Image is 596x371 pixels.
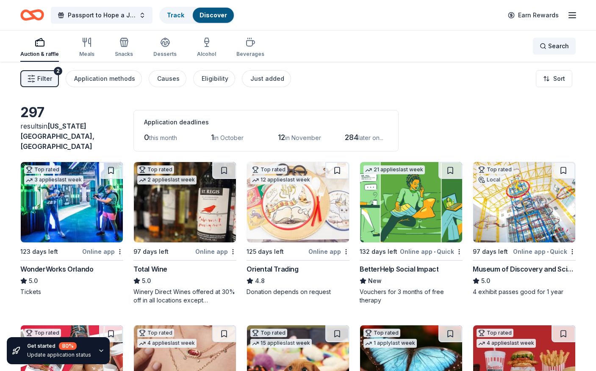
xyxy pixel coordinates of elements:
div: Top rated [24,329,61,337]
a: Image for WonderWorks OrlandoTop rated3 applieslast week123 days leftOnline appWonderWorks Orland... [20,162,123,296]
div: Museum of Discovery and Science [473,264,576,274]
button: Application methods [66,70,142,87]
div: 97 days left [133,247,169,257]
div: Online app Quick [400,246,463,257]
div: Application deadlines [144,117,388,127]
button: Search [533,38,576,55]
span: 284 [345,133,358,142]
div: Top rated [24,165,61,174]
img: Image for Museum of Discovery and Science [473,162,575,242]
button: Auction & raffle [20,34,59,62]
div: Get started [27,342,91,350]
span: 5.0 [29,276,38,286]
button: Snacks [115,34,133,62]
img: Image for Total Wine [134,162,236,242]
img: Image for BetterHelp Social Impact [360,162,462,242]
button: TrackDiscover [159,7,235,24]
div: Total Wine [133,264,167,274]
div: Local [477,176,502,184]
button: Meals [79,34,94,62]
a: Image for Total WineTop rated2 applieslast week97 days leftOnline appTotal Wine5.0Winery Direct W... [133,162,236,305]
a: Earn Rewards [503,8,564,23]
div: Just added [250,74,284,84]
button: Causes [149,70,186,87]
div: Top rated [250,165,287,174]
div: Snacks [115,51,133,58]
span: • [547,248,549,255]
button: Eligibility [193,70,235,87]
div: 12 applies last week [250,176,312,184]
div: 97 days left [473,247,508,257]
span: in [20,122,94,151]
div: Top rated [137,165,174,174]
div: Causes [157,74,180,84]
div: 4 applies last week [137,339,197,348]
span: in October [214,134,244,141]
span: this month [149,134,177,141]
div: Beverages [236,51,264,58]
div: Online app [308,246,349,257]
span: 5.0 [481,276,490,286]
div: Vouchers for 3 months of free therapy [360,288,463,305]
a: Image for BetterHelp Social Impact21 applieslast week132 days leftOnline app•QuickBetterHelp Soci... [360,162,463,305]
div: Donation depends on request [247,288,349,296]
button: Passport to Hope a Journey of Progress [51,7,152,24]
span: 4.8 [255,276,265,286]
div: Online app [82,246,123,257]
span: 1 [211,133,214,142]
div: 2 applies last week [137,176,197,184]
div: Application methods [74,74,135,84]
span: New [368,276,382,286]
div: Update application status [27,352,91,358]
div: WonderWorks Orlando [20,264,93,274]
button: Beverages [236,34,264,62]
div: 132 days left [360,247,397,257]
div: Top rated [137,329,174,337]
button: Desserts [153,34,177,62]
div: Top rated [477,165,513,174]
div: Tickets [20,288,123,296]
div: Top rated [363,329,400,337]
div: Winery Direct Wines offered at 30% off in all locations except [GEOGRAPHIC_DATA], [GEOGRAPHIC_DAT... [133,288,236,305]
div: Desserts [153,51,177,58]
div: 297 [20,104,123,121]
div: Alcohol [197,51,216,58]
span: Filter [37,74,52,84]
div: 80 % [59,342,77,350]
div: 4 applies last week [477,339,536,348]
div: 21 applies last week [363,165,425,174]
span: • [434,248,435,255]
div: Top rated [477,329,513,337]
span: 0 [144,133,149,142]
a: Track [167,11,184,19]
span: Passport to Hope a Journey of Progress [68,10,136,20]
div: 3 applies last week [24,176,83,184]
button: Sort [536,70,572,87]
span: in November [285,134,321,141]
div: results [20,121,123,151]
div: 123 days left [20,247,58,257]
div: BetterHelp Social Impact [360,264,438,274]
button: Filter2 [20,70,59,87]
span: later on... [358,134,383,141]
span: 5.0 [142,276,151,286]
div: Top rated [250,329,287,337]
div: 15 applies last week [250,339,312,348]
div: Eligibility [202,74,228,84]
span: Sort [553,74,565,84]
div: Meals [79,51,94,58]
div: 4 exhibit passes good for 1 year [473,288,576,296]
span: Search [548,41,569,51]
a: Image for Oriental TradingTop rated12 applieslast week125 days leftOnline appOriental Trading4.8D... [247,162,349,296]
div: 1 apply last week [363,339,417,348]
div: 125 days left [247,247,284,257]
div: Online app Quick [513,246,576,257]
button: Just added [242,70,291,87]
a: Home [20,5,44,25]
a: Discover [200,11,227,19]
div: 2 [54,67,62,75]
button: Alcohol [197,34,216,62]
img: Image for Oriental Trading [247,162,349,242]
div: Online app [195,246,236,257]
span: [US_STATE][GEOGRAPHIC_DATA], [GEOGRAPHIC_DATA] [20,122,94,151]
